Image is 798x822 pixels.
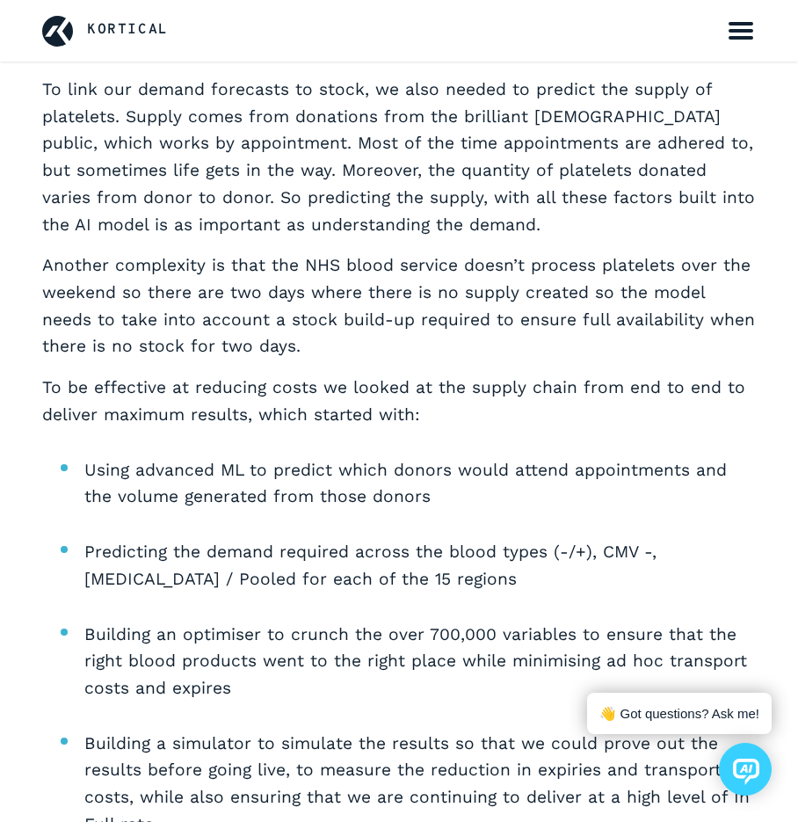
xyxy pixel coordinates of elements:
li: Building an optimiser to crunch the over 700,000 variables to ensure that the right blood product... [84,622,756,702]
p: To link our demand forecasts to stock, we also needed to predict the supply of platelets. Supply ... [42,76,756,238]
li: Using advanced ML to predict which donors would attend appointments and the volume generated from... [84,457,756,511]
a: Kortical [87,19,169,42]
p: Another complexity is that the NHS blood service doesn’t process platelets over the weekend so th... [42,252,756,360]
p: To be effective at reducing costs we looked at the supply chain from end to end to deliver maximu... [42,375,756,428]
li: Predicting the demand required across the blood types (-/+), CMV -, [MEDICAL_DATA] / Pooled for e... [84,539,756,593]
